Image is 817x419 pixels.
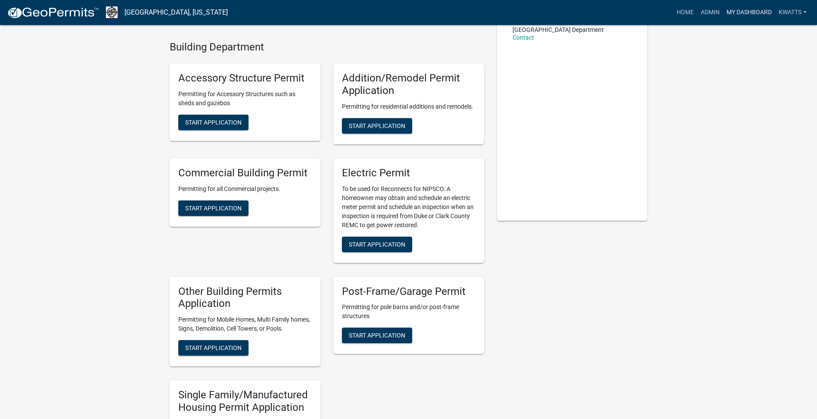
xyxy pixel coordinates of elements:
[178,389,312,414] h5: Single Family/Manufactured Housing Permit Application
[775,4,810,21] a: Kwatts
[178,167,312,179] h5: Commercial Building Permit
[185,119,242,126] span: Start Application
[697,4,723,21] a: Admin
[178,115,249,130] button: Start Application
[178,90,312,108] p: Permitting for Accessory Structures such as sheds and gazebos
[342,303,475,321] p: Permitting for pole barns and/or post-frame structures
[124,5,228,20] a: [GEOGRAPHIC_DATA], [US_STATE]
[178,340,249,356] button: Start Application
[342,237,412,252] button: Start Application
[106,6,118,18] img: Newton County, Indiana
[185,344,242,351] span: Start Application
[513,27,604,33] p: [GEOGRAPHIC_DATA] Department
[513,34,534,41] a: Contact
[342,102,475,111] p: Permitting for residential additions and remodels.
[342,72,475,97] h5: Addition/Remodel Permit Application
[723,4,775,21] a: My Dashboard
[178,72,312,84] h5: Accessory Structure Permit
[673,4,697,21] a: Home
[349,332,405,339] span: Start Application
[349,241,405,247] span: Start Application
[185,204,242,211] span: Start Application
[178,200,249,216] button: Start Application
[178,315,312,333] p: Permitting for Mobile Homes, Multi Family homes, Signs, Demolition, Cell Towers, or Pools.
[342,167,475,179] h5: Electric Permit
[342,118,412,134] button: Start Application
[178,184,312,194] p: Permitting for all Commercial projects.
[349,122,405,129] span: Start Application
[170,41,484,53] h4: Building Department
[342,184,475,230] p: To be used for Reconnects for NIPSCO. A homeowner may obtain and schedule an electric meter permi...
[342,285,475,298] h5: Post-Frame/Garage Permit
[342,328,412,343] button: Start Application
[178,285,312,310] h5: Other Building Permits Application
